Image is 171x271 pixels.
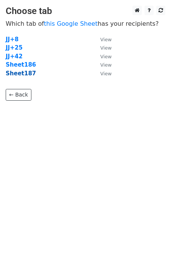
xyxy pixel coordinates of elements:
[6,70,36,77] a: Sheet187
[6,53,23,60] a: JJ+42
[93,53,112,60] a: View
[100,37,112,42] small: View
[93,70,112,77] a: View
[93,44,112,51] a: View
[6,61,36,68] a: Sheet186
[44,20,98,27] a: this Google Sheet
[100,54,112,59] small: View
[6,89,31,101] a: ← Back
[6,6,165,17] h3: Choose tab
[93,36,112,43] a: View
[100,45,112,51] small: View
[93,61,112,68] a: View
[100,71,112,76] small: View
[6,44,23,51] a: JJ+25
[6,20,165,28] p: Which tab of has your recipients?
[6,36,19,43] a: JJ+8
[100,62,112,68] small: View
